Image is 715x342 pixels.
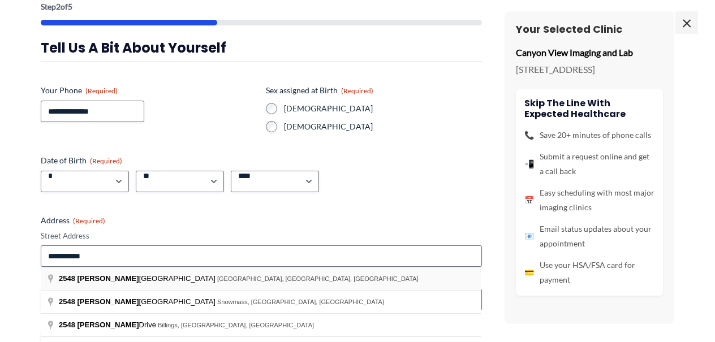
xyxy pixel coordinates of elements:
span: × [675,11,698,34]
legend: Sex assigned at Birth [266,85,373,96]
span: 2548 [PERSON_NAME] [59,321,139,329]
span: 📧 [524,229,534,244]
p: Canyon View Imaging and Lab [516,44,663,61]
span: Drive [59,321,158,329]
h4: Skip the line with Expected Healthcare [524,98,654,119]
span: 📲 [524,157,534,171]
span: [GEOGRAPHIC_DATA] [59,274,217,283]
li: Use your HSA/FSA card for payment [524,258,654,287]
li: Easy scheduling with most major imaging clinics [524,185,654,215]
span: 5 [68,2,72,11]
span: 2548 [59,274,75,283]
label: [DEMOGRAPHIC_DATA] [284,121,482,132]
li: Save 20+ minutes of phone calls [524,128,654,142]
label: Your Phone [41,85,257,96]
span: [PERSON_NAME] [77,274,139,283]
label: Street Address [41,231,482,241]
h3: Your Selected Clinic [516,23,663,36]
span: (Required) [73,217,105,225]
span: 📅 [524,193,534,207]
span: (Required) [85,86,118,95]
span: [GEOGRAPHIC_DATA] [59,297,217,306]
span: 📞 [524,128,534,142]
legend: Date of Birth [41,155,122,166]
span: 2 [56,2,61,11]
li: Submit a request online and get a call back [524,149,654,179]
h3: Tell us a bit about yourself [41,39,482,57]
span: 2548 [PERSON_NAME] [59,297,139,306]
p: [STREET_ADDRESS] [516,61,663,78]
span: 💳 [524,265,534,280]
p: Step of [41,3,482,11]
span: Billings, [GEOGRAPHIC_DATA], [GEOGRAPHIC_DATA] [158,322,314,328]
span: [GEOGRAPHIC_DATA], [GEOGRAPHIC_DATA], [GEOGRAPHIC_DATA] [217,275,419,282]
legend: Address [41,215,105,226]
span: (Required) [90,157,122,165]
li: Email status updates about your appointment [524,222,654,251]
label: [DEMOGRAPHIC_DATA] [284,103,482,114]
span: (Required) [341,86,373,95]
span: Snowmass, [GEOGRAPHIC_DATA], [GEOGRAPHIC_DATA] [217,298,384,305]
